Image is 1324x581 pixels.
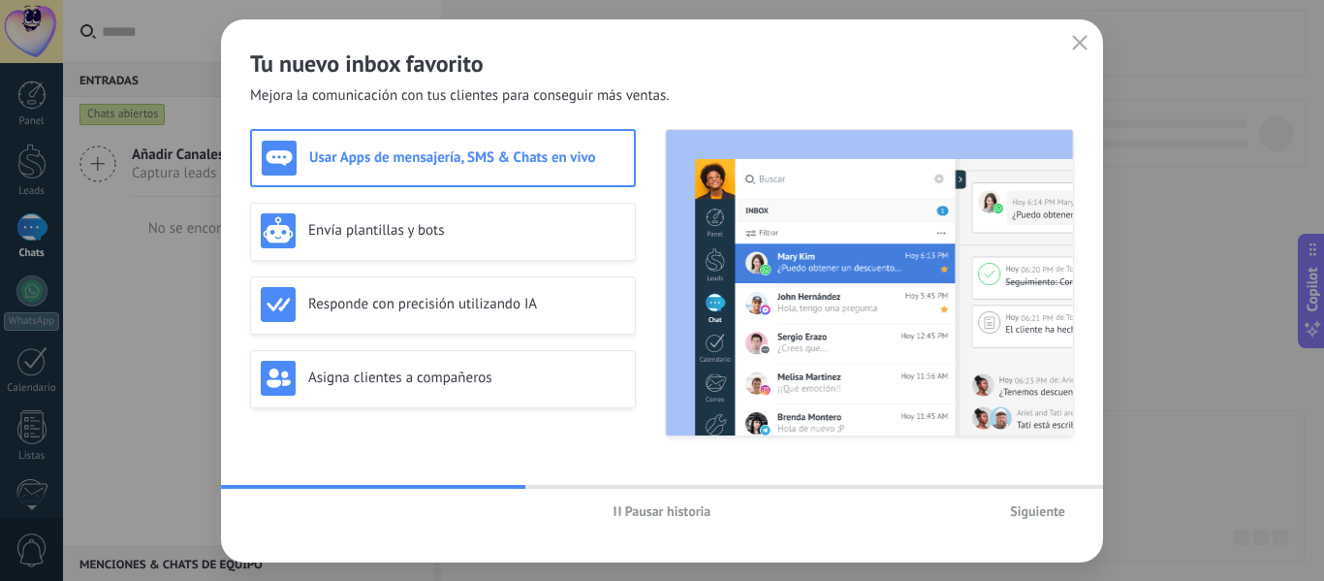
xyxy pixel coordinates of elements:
h2: Tu nuevo inbox favorito [250,48,1074,79]
button: Pausar historia [605,497,720,526]
h3: Asigna clientes a compañeros [308,369,625,387]
h3: Responde con precisión utilizando IA [308,295,625,313]
span: Siguiente [1010,504,1065,518]
h3: Envía plantillas y bots [308,221,625,240]
span: Pausar historia [625,504,711,518]
h3: Usar Apps de mensajería, SMS & Chats en vivo [309,148,624,167]
span: Mejora la comunicación con tus clientes para conseguir más ventas. [250,86,670,106]
button: Siguiente [1001,497,1074,526]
